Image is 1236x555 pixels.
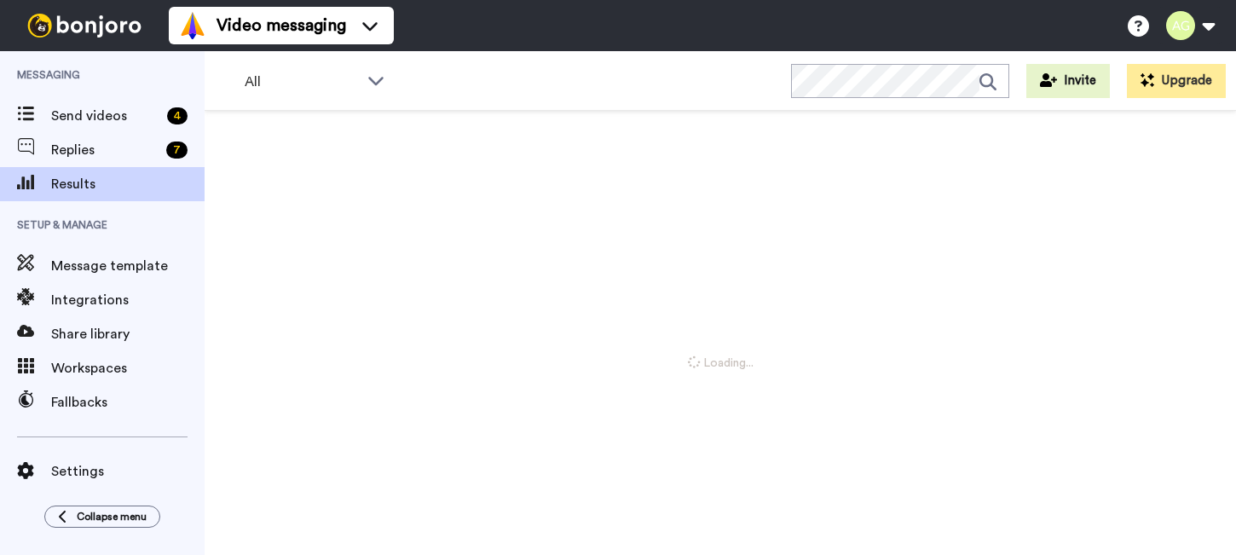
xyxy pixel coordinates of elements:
[1127,64,1226,98] button: Upgrade
[51,290,205,310] span: Integrations
[51,392,205,413] span: Fallbacks
[51,174,205,194] span: Results
[44,506,160,528] button: Collapse menu
[179,12,206,39] img: vm-color.svg
[51,358,205,379] span: Workspaces
[51,106,160,126] span: Send videos
[51,324,205,344] span: Share library
[1026,64,1110,98] button: Invite
[51,140,159,160] span: Replies
[167,107,188,124] div: 4
[20,14,148,38] img: bj-logo-header-white.svg
[77,510,147,523] span: Collapse menu
[688,355,754,372] span: Loading...
[51,461,205,482] span: Settings
[166,142,188,159] div: 7
[245,72,359,92] span: All
[51,256,205,276] span: Message template
[217,14,346,38] span: Video messaging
